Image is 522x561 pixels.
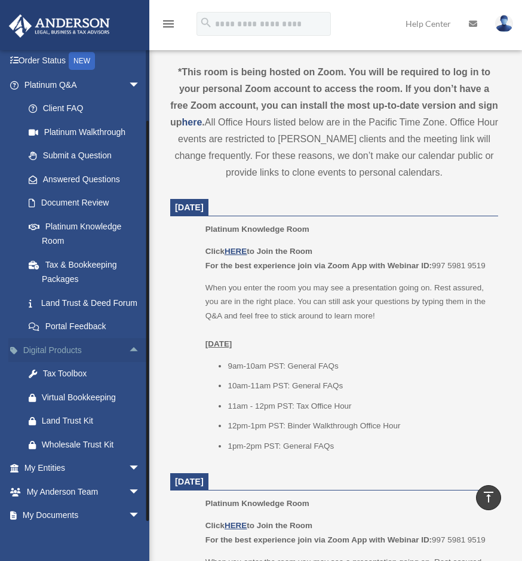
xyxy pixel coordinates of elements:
a: My Entitiesarrow_drop_down [8,456,158,480]
i: search [199,16,213,29]
b: For the best experience join via Zoom App with Webinar ID: [205,535,432,544]
li: 1pm-2pm PST: General FAQs [228,439,490,453]
b: Click to Join the Room [205,247,312,256]
a: Submit a Question [17,144,158,168]
i: menu [161,17,176,31]
div: Tax Toolbox [42,366,143,381]
b: For the best experience join via Zoom App with Webinar ID: [205,261,432,270]
div: Wholesale Trust Kit [42,437,143,452]
a: Tax Toolbox [17,362,158,386]
li: 11am - 12pm PST: Tax Office Hour [228,399,490,413]
a: Platinum Q&Aarrow_drop_down [8,73,158,97]
span: arrow_drop_down [128,73,152,97]
a: Client FAQ [17,97,158,121]
a: Answered Questions [17,167,158,191]
u: [DATE] [205,339,232,348]
span: Platinum Knowledge Room [205,499,309,508]
a: Wholesale Trust Kit [17,433,158,456]
li: 10am-11am PST: General FAQs [228,379,490,393]
a: Order StatusNEW [8,49,158,73]
a: here [182,117,202,127]
span: [DATE] [175,477,204,486]
a: vertical_align_top [476,485,501,510]
a: menu [161,21,176,31]
p: 997 5981 9519 [205,244,490,272]
a: My Documentsarrow_drop_down [8,504,158,528]
p: When you enter the room you may see a presentation going on. Rest assured, you are in the right p... [205,281,490,351]
img: User Pic [495,15,513,32]
a: HERE [225,521,247,530]
div: Virtual Bookkeeping [42,390,143,405]
span: arrow_drop_up [128,338,152,363]
a: Land Trust & Deed Forum [17,291,158,315]
a: Land Trust Kit [17,409,158,433]
span: Platinum Knowledge Room [205,225,309,234]
li: 12pm-1pm PST: Binder Walkthrough Office Hour [228,419,490,433]
span: arrow_drop_down [128,504,152,528]
span: arrow_drop_down [128,480,152,504]
i: vertical_align_top [481,490,496,504]
a: Document Review [17,191,158,215]
a: Portal Feedback [17,315,158,339]
a: HERE [225,247,247,256]
div: Land Trust Kit [42,413,143,428]
a: Tax & Bookkeeping Packages [17,253,158,291]
span: [DATE] [175,203,204,212]
img: Anderson Advisors Platinum Portal [5,14,113,38]
a: Platinum Knowledge Room [17,214,152,253]
a: Digital Productsarrow_drop_up [8,338,158,362]
span: arrow_drop_down [128,456,152,481]
a: Platinum Walkthrough [17,120,158,144]
li: 9am-10am PST: General FAQs [228,359,490,373]
a: Virtual Bookkeeping [17,385,158,409]
div: All Office Hours listed below are in the Pacific Time Zone. Office Hour events are restricted to ... [170,64,498,181]
strong: *This room is being hosted on Zoom. You will be required to log in to your personal Zoom account ... [170,67,498,127]
a: My Anderson Teamarrow_drop_down [8,480,158,504]
strong: . [202,117,204,127]
div: NEW [69,52,95,70]
p: 997 5981 9519 [205,519,490,547]
b: Click to Join the Room [205,521,312,530]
